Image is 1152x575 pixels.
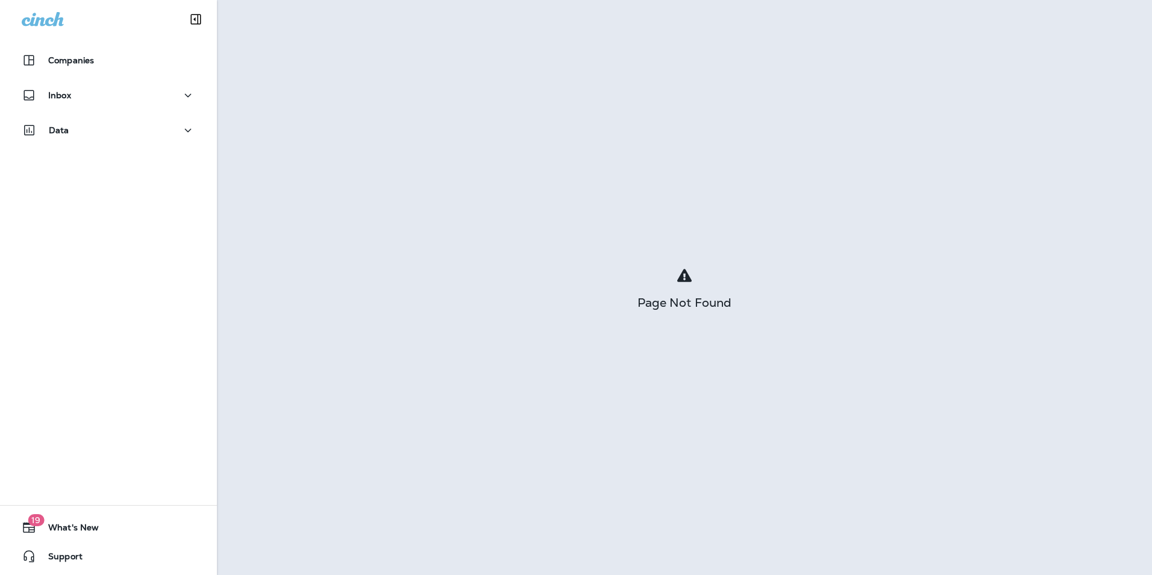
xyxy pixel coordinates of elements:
[36,551,83,566] span: Support
[48,90,71,100] p: Inbox
[36,523,99,537] span: What's New
[28,514,44,526] span: 19
[12,515,205,539] button: 19What's New
[12,118,205,142] button: Data
[179,7,213,31] button: Collapse Sidebar
[48,55,94,65] p: Companies
[12,48,205,72] button: Companies
[12,544,205,568] button: Support
[217,298,1152,307] div: Page Not Found
[12,83,205,107] button: Inbox
[49,125,69,135] p: Data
